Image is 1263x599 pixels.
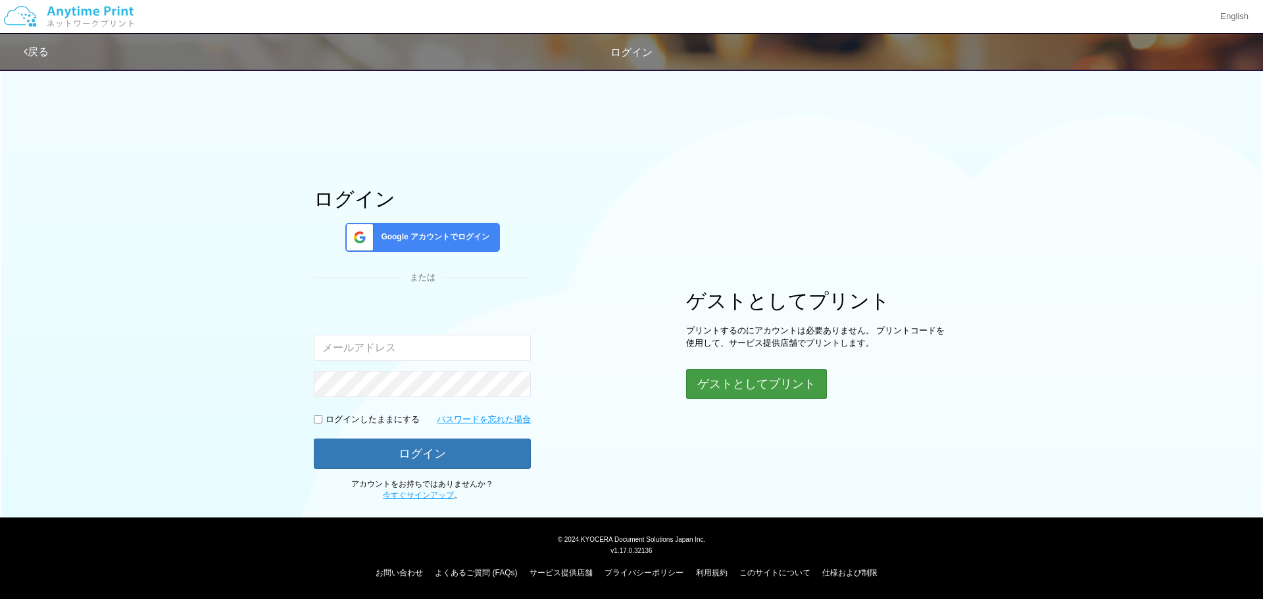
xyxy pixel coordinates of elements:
a: プライバシーポリシー [605,568,683,577]
a: よくあるご質問 (FAQs) [435,568,517,577]
a: 利用規約 [696,568,728,577]
a: 今すぐサインアップ [383,491,454,500]
p: プリントするのにアカウントは必要ありません。 プリントコードを使用して、サービス提供店舗でプリントします。 [686,325,949,349]
a: お問い合わせ [376,568,423,577]
span: Google アカウントでログイン [376,231,489,243]
span: 。 [383,491,462,500]
button: ゲストとしてプリント [686,369,827,399]
p: ログインしたままにする [326,414,420,426]
span: ログイン [610,47,653,58]
h1: ログイン [314,188,531,210]
button: ログイン [314,439,531,469]
a: 戻る [24,46,49,57]
div: または [314,272,531,284]
a: パスワードを忘れた場合 [437,414,531,426]
h1: ゲストとしてプリント [686,290,949,312]
a: このサイトについて [739,568,810,577]
span: © 2024 KYOCERA Document Solutions Japan Inc. [558,535,706,543]
input: メールアドレス [314,335,531,361]
a: サービス提供店舗 [530,568,593,577]
a: 仕様および制限 [822,568,878,577]
p: アカウントをお持ちではありませんか？ [314,479,531,501]
span: v1.17.0.32136 [610,546,652,554]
